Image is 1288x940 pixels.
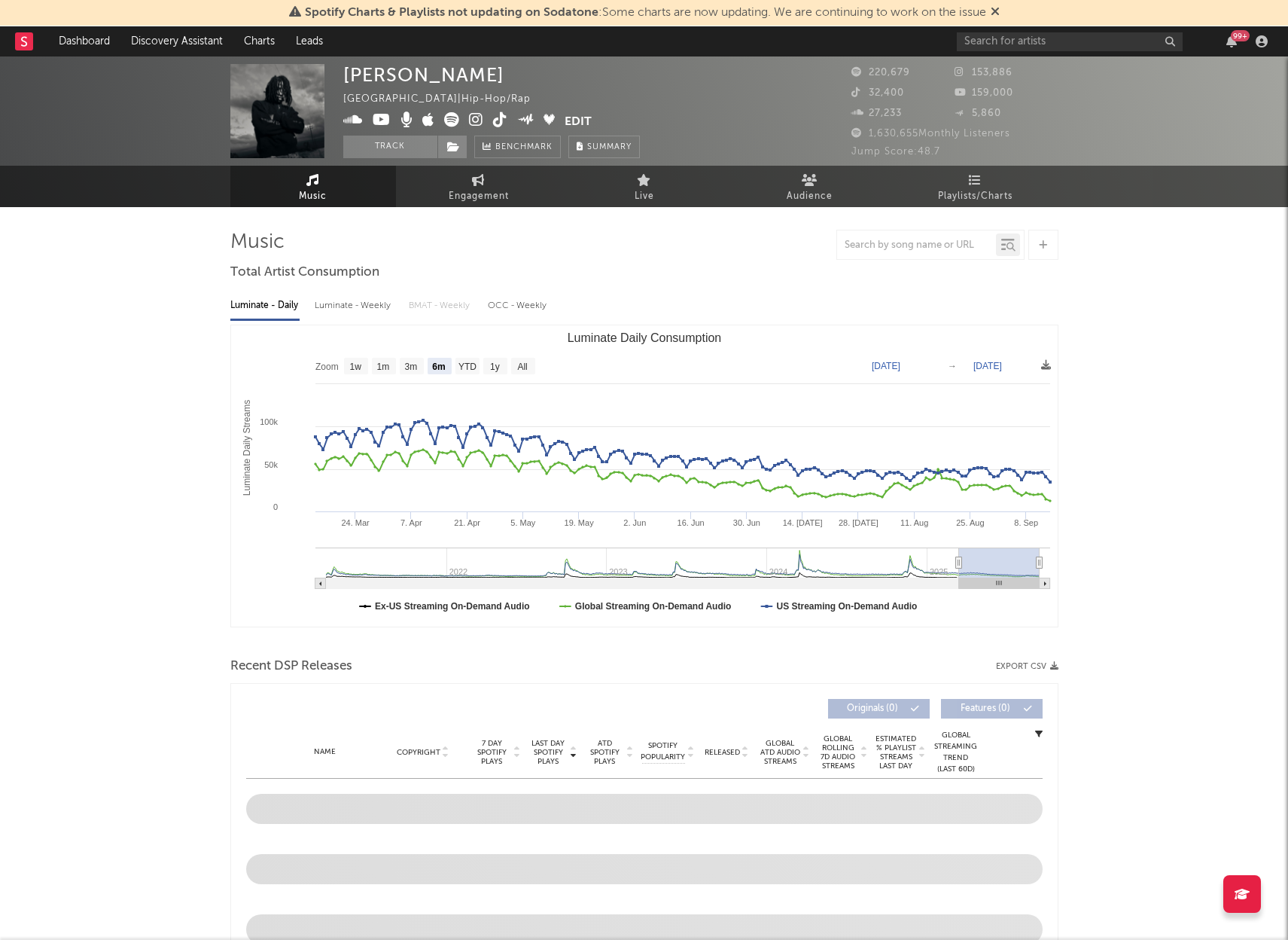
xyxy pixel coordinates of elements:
[231,325,1058,627] svg: Luminate Daily Consumption
[376,362,389,372] text: 1m
[230,166,396,207] a: Music
[241,400,251,496] text: Luminate Daily Streams
[893,166,1058,207] a: Playlists/Charts
[837,240,996,252] input: Search by song name or URL
[818,734,859,771] span: Global Rolling 7D Audio Streams
[472,739,512,766] span: 7 Day Spotify Plays
[851,129,1010,139] span: 1,630,655 Monthly Listeners
[528,739,568,766] span: Last Day Spotify Plays
[517,362,527,372] text: All
[305,7,598,19] span: Spotify Charts & Playlists not updating on Sodatone
[343,90,548,108] div: [GEOGRAPHIC_DATA] | Hip-Hop/Rap
[495,139,553,157] span: Benchmark
[230,293,300,319] div: Luminate - Daily
[875,734,917,771] span: Estimated % Playlist Streams Last Day
[872,361,900,371] text: [DATE]
[400,518,422,527] text: 7. Apr
[567,331,721,344] text: Luminate Daily Consumption
[641,740,685,763] span: Spotify Popularity
[273,502,277,511] text: 0
[585,739,625,766] span: ATD Spotify Plays
[838,704,907,713] span: Originals ( 0 )
[48,26,120,56] a: Dashboard
[956,518,984,527] text: 25. Aug
[375,601,530,612] text: Ex-US Streaming On-Demand Audio
[454,518,480,527] text: 21. Apr
[343,64,504,86] div: [PERSON_NAME]
[851,147,940,157] span: Jump Score: 48.7
[782,518,822,527] text: 14. [DATE]
[490,362,500,372] text: 1y
[828,699,930,719] button: Originals(0)
[343,136,437,158] button: Track
[587,143,632,151] span: Summary
[996,662,1058,671] button: Export CSV
[565,112,592,131] button: Edit
[851,68,910,78] span: 220,679
[948,361,957,371] text: →
[233,26,285,56] a: Charts
[705,748,740,757] span: Released
[276,746,375,758] div: Name
[458,362,476,372] text: YTD
[564,518,594,527] text: 19. May
[1014,518,1038,527] text: 8. Sep
[264,460,278,469] text: 50k
[955,88,1013,98] span: 159,000
[396,166,562,207] a: Engagement
[574,601,731,612] text: Global Streaming On-Demand Audio
[851,108,902,118] span: 27,233
[635,188,654,206] span: Live
[933,730,979,775] div: Global Streaming Trend (Last 60D)
[900,518,927,527] text: 11. Aug
[404,362,417,372] text: 3m
[285,26,333,56] a: Leads
[787,188,833,206] span: Audience
[851,88,904,98] span: 32,400
[305,7,986,19] span: : Some charts are now updating. We are continuing to work on the issue
[955,108,1001,118] span: 5,860
[488,293,548,319] div: OCC - Weekly
[510,518,536,527] text: 5. May
[120,26,233,56] a: Discovery Assistant
[941,699,1043,719] button: Features(0)
[838,518,878,527] text: 28. [DATE]
[623,518,646,527] text: 2. Jun
[432,362,445,372] text: 6m
[315,293,394,319] div: Luminate - Weekly
[991,7,1000,19] span: Dismiss
[677,518,704,527] text: 16. Jun
[260,417,278,426] text: 100k
[562,166,727,207] a: Live
[938,188,1012,206] span: Playlists/Charts
[568,136,640,158] button: Summary
[957,32,1183,51] input: Search for artists
[230,264,379,282] span: Total Artist Consumption
[955,68,1012,78] span: 153,886
[230,658,352,676] span: Recent DSP Releases
[341,518,370,527] text: 24. Mar
[732,518,760,527] text: 30. Jun
[760,739,801,766] span: Global ATD Audio Streams
[349,362,361,372] text: 1w
[397,748,440,757] span: Copyright
[951,704,1020,713] span: Features ( 0 )
[727,166,893,207] a: Audience
[449,188,509,206] span: Engagement
[1226,35,1237,47] button: 99+
[776,601,917,612] text: US Streaming On-Demand Audio
[299,188,327,206] span: Music
[474,136,561,158] a: Benchmark
[1231,30,1250,41] div: 99 +
[315,362,339,372] text: Zoom
[973,361,1002,371] text: [DATE]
